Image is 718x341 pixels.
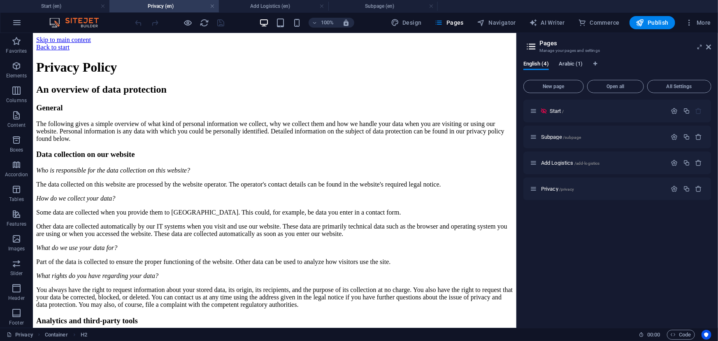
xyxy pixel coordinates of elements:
[391,19,422,27] span: Design
[81,330,87,340] span: Click to select. Double-click to edit
[559,59,583,70] span: Arabic (1)
[647,80,711,93] button: All Settings
[671,133,678,140] div: Settings
[45,330,68,340] span: Click to select. Double-click to edit
[45,330,87,340] nav: breadcrumb
[388,16,425,29] button: Design
[6,72,27,79] p: Elements
[695,133,702,140] div: Remove
[683,185,690,192] div: Duplicate
[563,135,581,140] span: /subpage
[523,80,584,93] button: New page
[10,147,23,153] p: Boxes
[541,134,581,140] span: Click to open page
[328,2,438,11] h4: Subpage (en)
[541,160,600,166] span: Click to open page
[523,59,549,70] span: English (4)
[539,134,667,140] div: Subpage/subpage
[523,61,711,77] div: Language Tabs
[529,19,565,27] span: AI Writer
[653,332,654,338] span: :
[578,19,620,27] span: Commerce
[219,2,328,11] h4: Add Logistics (en)
[682,16,714,29] button: More
[5,171,28,178] p: Accordion
[541,186,574,192] span: Privacy
[683,107,690,114] div: Duplicate
[651,84,708,89] span: All Settings
[527,84,580,89] span: New page
[539,47,695,54] h3: Manage your pages and settings
[539,186,667,192] div: Privacy/privacy
[539,160,667,166] div: Add Logistics/add-logistics
[539,40,711,47] h2: Pages
[9,320,24,326] p: Footer
[10,270,23,277] p: Slider
[432,16,467,29] button: Pages
[671,107,678,114] div: Settings
[7,221,26,227] p: Features
[683,133,690,140] div: Duplicate
[109,2,219,11] h4: Privacy (en)
[321,18,334,28] h6: 100%
[587,80,644,93] button: Open all
[562,109,564,114] span: /
[695,107,702,114] div: The startpage cannot be deleted
[636,19,669,27] span: Publish
[671,159,678,166] div: Settings
[667,330,695,340] button: Code
[671,330,691,340] span: Code
[685,19,711,27] span: More
[7,330,33,340] a: Click to cancel selection. Double-click to open Pages
[671,185,678,192] div: Settings
[474,16,519,29] button: Navigator
[477,19,516,27] span: Navigator
[702,330,711,340] button: Usercentrics
[630,16,675,29] button: Publish
[47,18,109,28] img: Editor Logo
[6,48,27,54] p: Favorites
[435,19,464,27] span: Pages
[183,18,193,28] button: Click here to leave preview mode and continue editing
[3,3,58,10] a: Skip to main content
[574,161,600,166] span: /add-logistics
[526,16,568,29] button: AI Writer
[695,185,702,192] div: Remove
[388,16,425,29] div: Design (Ctrl+Alt+Y)
[591,84,640,89] span: Open all
[8,245,25,252] p: Images
[575,16,623,29] button: Commerce
[695,159,702,166] div: Remove
[200,18,209,28] button: reload
[647,330,660,340] span: 00 00
[559,187,574,192] span: /privacy
[547,108,667,114] div: Start/
[9,196,24,203] p: Tables
[683,159,690,166] div: Duplicate
[309,18,338,28] button: 100%
[6,97,27,104] p: Columns
[7,122,26,128] p: Content
[8,295,25,301] p: Header
[342,19,350,26] i: On resize automatically adjust zoom level to fit chosen device.
[550,108,564,114] span: Click to open page
[200,18,209,28] i: Reload page
[639,330,660,340] h6: Session time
